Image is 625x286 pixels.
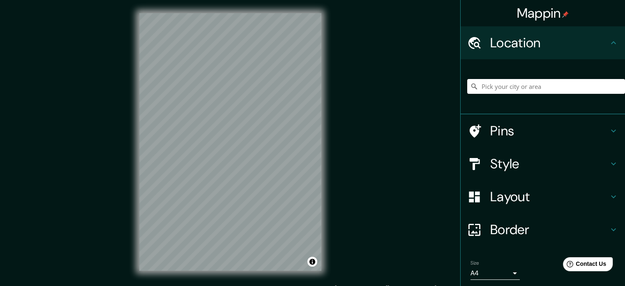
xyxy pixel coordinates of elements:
[461,147,625,180] div: Style
[490,156,609,172] h4: Style
[461,180,625,213] div: Layout
[490,35,609,51] h4: Location
[461,26,625,59] div: Location
[139,13,321,271] canvas: Map
[490,123,609,139] h4: Pins
[562,11,569,18] img: pin-icon.png
[461,114,625,147] div: Pins
[467,79,625,94] input: Pick your city or area
[490,221,609,238] h4: Border
[552,254,616,277] iframe: Help widget launcher
[490,188,609,205] h4: Layout
[470,260,479,267] label: Size
[470,267,520,280] div: A4
[461,213,625,246] div: Border
[307,257,317,267] button: Toggle attribution
[517,5,569,21] h4: Mappin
